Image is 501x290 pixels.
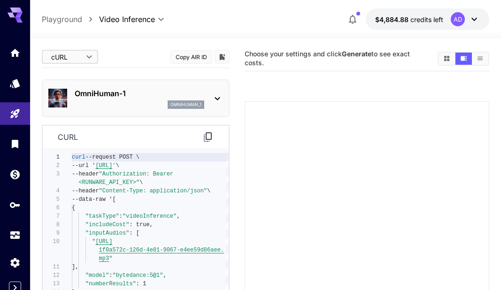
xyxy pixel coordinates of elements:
[43,280,60,288] div: 13
[375,15,410,23] span: $4,884.88
[136,281,146,287] span: : 1
[9,257,21,268] div: Settings
[139,179,143,186] span: \
[85,230,130,237] span: "inputAudios"
[410,15,443,23] span: credits left
[43,271,60,280] div: 12
[92,238,95,245] span: "
[451,12,465,26] div: AD
[177,213,180,220] span: ,
[170,50,212,64] button: Copy AIR ID
[218,51,226,62] button: Add to library
[43,195,60,204] div: 5
[72,196,116,203] span: --data-raw '[
[85,281,136,287] span: "numberResults"
[207,188,210,194] span: \
[43,212,60,221] div: 7
[9,47,21,59] div: Home
[99,171,173,177] span: "Authorization: Bearer
[9,229,21,241] div: Usage
[342,50,371,58] b: Generate
[72,264,78,270] span: ],
[72,171,99,177] span: --header
[130,221,153,228] span: : true,
[375,15,443,24] div: $4,884.87814
[43,221,60,229] div: 8
[43,170,60,178] div: 3
[9,77,21,89] div: Models
[99,14,155,25] span: Video Inference
[123,213,177,220] span: "videoInference"
[96,238,113,245] span: [URL]
[9,168,21,180] div: Wallet
[43,187,60,195] div: 4
[163,272,167,279] span: ,
[9,108,21,120] div: Playground
[9,138,21,150] div: Library
[366,8,489,30] button: $4,884.87814AD
[96,162,113,169] span: [URL]
[85,154,139,160] span: --request POST \
[72,188,99,194] span: --header
[51,52,80,62] span: cURL
[439,53,455,65] button: Show media in grid view
[109,272,112,279] span: :
[130,230,140,237] span: : [
[438,52,489,66] div: Show media in grid viewShow media in video viewShow media in list view
[48,84,223,113] div: OmniHuman‑1omnihuman_1
[58,131,78,143] p: curl
[43,229,60,237] div: 9
[472,53,488,65] button: Show media in list view
[42,14,82,25] a: Playground
[116,162,119,169] span: \
[43,237,60,246] div: 10
[43,204,60,212] div: 6
[109,255,112,262] span: "
[99,247,224,253] span: 1f0a572c-126d-4e81-9067-e4ee59d86aee.
[9,199,21,211] div: API Keys
[119,213,123,220] span: :
[75,88,204,99] p: OmniHuman‑1
[43,153,60,161] div: 1
[113,272,163,279] span: "bytedance:5@1"
[99,188,207,194] span: "Content-Type: application/json"
[42,14,99,25] nav: breadcrumb
[43,263,60,271] div: 11
[113,162,116,169] span: '
[85,272,109,279] span: "model"
[245,50,410,67] span: Choose your settings and click to see exact costs.
[170,101,201,108] p: omnihuman_1
[85,213,119,220] span: "taskType"
[455,53,472,65] button: Show media in video view
[43,161,60,170] div: 2
[72,154,85,160] span: curl
[72,162,95,169] span: --url '
[78,179,139,186] span: <RUNWARE_API_KEY>"
[99,255,109,262] span: mp3
[72,205,75,211] span: {
[85,221,130,228] span: "includeCost"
